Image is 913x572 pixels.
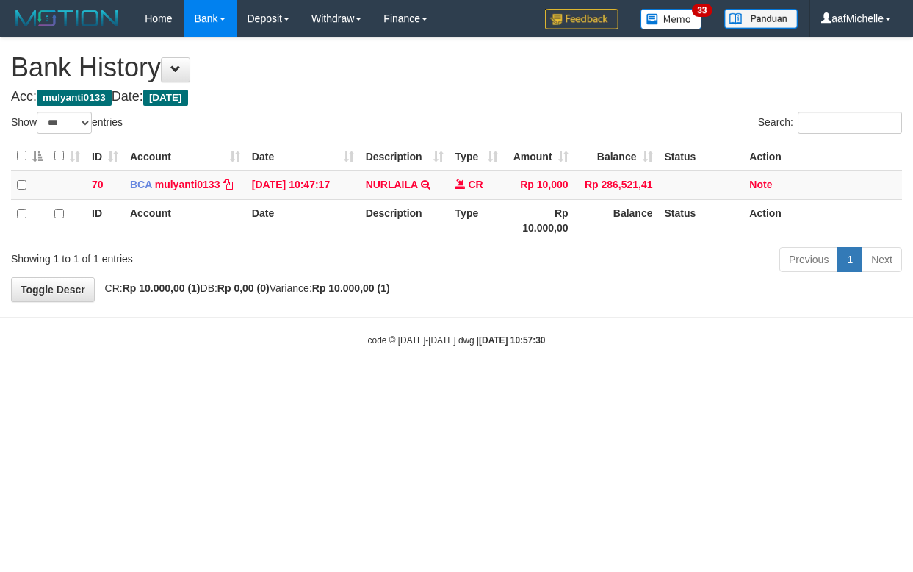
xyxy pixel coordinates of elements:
[155,179,220,190] a: mulyanti0133
[837,247,862,272] a: 1
[86,142,124,171] th: ID: activate to sort column ascending
[749,179,772,190] a: Note
[217,282,270,294] strong: Rp 0,00 (0)
[659,199,744,241] th: Status
[468,179,483,190] span: CR
[312,282,390,294] strong: Rp 10.000,00 (1)
[223,179,233,190] a: Copy mulyanti0133 to clipboard
[11,277,95,302] a: Toggle Descr
[124,199,246,241] th: Account
[11,7,123,29] img: MOTION_logo.png
[123,282,201,294] strong: Rp 10.000,00 (1)
[11,53,902,82] h1: Bank History
[11,112,123,134] label: Show entries
[366,179,418,190] a: NURLAILA
[659,142,744,171] th: Status
[246,171,360,200] td: [DATE] 10:47:17
[479,335,545,346] strong: [DATE] 10:57:30
[504,199,574,241] th: Rp 10.000,00
[360,199,450,241] th: Description
[504,142,574,171] th: Amount: activate to sort column ascending
[37,112,92,134] select: Showentries
[779,247,838,272] a: Previous
[246,142,360,171] th: Date: activate to sort column ascending
[504,171,574,200] td: Rp 10,000
[37,90,112,106] span: mulyanti0133
[124,142,246,171] th: Account: activate to sort column ascending
[640,9,702,29] img: Button%20Memo.svg
[86,199,124,241] th: ID
[450,142,504,171] th: Type: activate to sort column ascending
[130,179,152,190] span: BCA
[743,199,902,241] th: Action
[11,142,48,171] th: : activate to sort column descending
[11,246,369,266] div: Showing 1 to 1 of 1 entries
[11,90,902,104] h4: Acc: Date:
[862,247,902,272] a: Next
[48,142,86,171] th: : activate to sort column ascending
[743,142,902,171] th: Action
[246,199,360,241] th: Date
[574,199,659,241] th: Balance
[692,4,712,17] span: 33
[724,9,798,29] img: panduan.png
[368,335,546,346] small: code © [DATE]-[DATE] dwg |
[143,90,188,106] span: [DATE]
[360,142,450,171] th: Description: activate to sort column ascending
[92,179,104,190] span: 70
[450,199,504,241] th: Type
[545,9,618,29] img: Feedback.jpg
[574,142,659,171] th: Balance: activate to sort column ascending
[758,112,902,134] label: Search:
[574,171,659,200] td: Rp 286,521,41
[798,112,902,134] input: Search:
[98,282,390,294] span: CR: DB: Variance:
